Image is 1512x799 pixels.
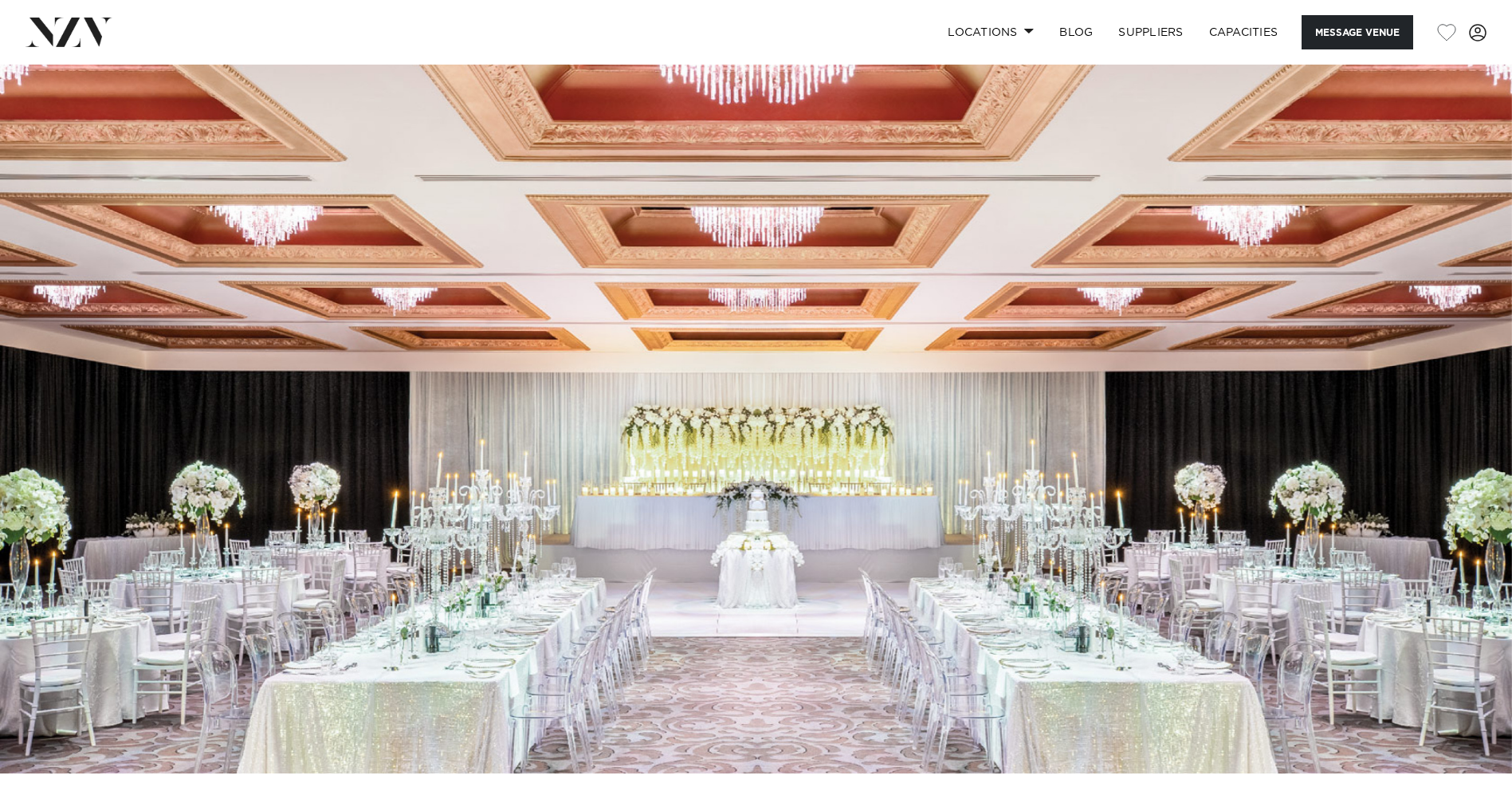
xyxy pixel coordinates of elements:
[935,15,1047,49] a: Locations
[26,18,112,46] img: nzv-logo.png
[1047,15,1106,49] a: BLOG
[1302,15,1413,49] button: Message Venue
[1196,15,1291,49] a: Capacities
[1106,15,1196,49] a: SUPPLIERS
